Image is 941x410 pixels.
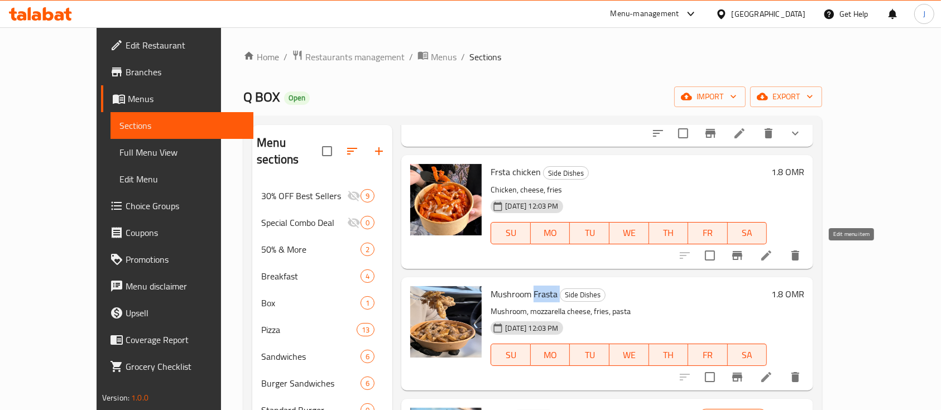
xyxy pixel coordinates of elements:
h2: Menu sections [257,134,322,168]
svg: Show Choices [789,127,802,140]
span: export [759,90,813,104]
span: SU [496,347,526,363]
span: Mushroom Frasta [491,286,558,302]
a: Sections [111,112,254,139]
button: delete [782,364,809,390]
div: Burger Sandwiches [261,377,361,390]
div: Pizza13 [252,316,392,343]
div: Pizza [261,323,357,336]
button: TH [649,222,689,244]
a: Coupons [101,219,254,246]
svg: Inactive section [347,189,361,202]
button: delete [782,242,809,269]
button: WE [609,344,649,366]
a: Edit menu item [733,127,746,140]
a: Restaurants management [292,50,405,64]
button: export [750,86,822,107]
span: Edit Restaurant [126,38,245,52]
button: TU [570,344,609,366]
span: Upsell [126,306,245,320]
span: WE [614,347,645,363]
div: Side Dishes [543,166,589,180]
span: 1.0.0 [131,390,148,405]
div: items [361,269,375,283]
a: Home [243,50,279,64]
div: Menu-management [611,7,679,21]
button: TH [649,344,689,366]
div: Burger Sandwiches6 [252,370,392,397]
span: FR [693,347,723,363]
div: Sandwiches6 [252,343,392,370]
div: Breakfast4 [252,263,392,290]
div: items [361,243,375,256]
a: Menu disclaimer [101,273,254,300]
span: Open [284,93,310,103]
span: Breakfast [261,269,361,283]
span: TH [654,347,684,363]
a: Branches [101,59,254,85]
svg: Inactive section [347,216,361,229]
span: Q BOX [243,84,280,109]
div: items [361,216,375,229]
span: Full Menu View [119,146,245,159]
button: WE [609,222,649,244]
span: Version: [102,390,129,405]
div: items [357,323,375,336]
img: Frsta chicken [410,164,482,235]
button: SU [491,222,530,244]
span: Side Dishes [560,288,605,301]
button: FR [688,222,728,244]
span: SA [732,225,763,241]
span: 0 [361,218,374,228]
div: items [361,189,375,202]
button: Branch-specific-item [724,242,751,269]
div: [GEOGRAPHIC_DATA] [732,8,805,20]
span: 6 [361,378,374,389]
span: Coverage Report [126,333,245,346]
nav: breadcrumb [243,50,822,64]
span: Branches [126,65,245,79]
div: 30% OFF Best Sellers9 [252,182,392,209]
span: Sort sections [339,138,366,165]
a: Choice Groups [101,192,254,219]
span: Select to update [698,365,722,389]
div: items [361,350,375,363]
span: 2 [361,244,374,255]
span: Sections [469,50,501,64]
span: Special Combo Deal [261,216,347,229]
h6: 1.8 OMR [771,286,804,302]
button: show more [782,120,809,147]
button: Branch-specific-item [697,120,724,147]
p: Chicken, cheese, fries [491,183,767,197]
li: / [461,50,465,64]
span: Restaurants management [305,50,405,64]
img: Mushroom Frasta [410,286,482,358]
a: Edit menu item [760,370,773,384]
h6: 1.8 OMR [771,164,804,180]
a: Menus [101,85,254,112]
a: Edit Menu [111,166,254,192]
li: / [409,50,413,64]
span: Sections [119,119,245,132]
span: 1 [361,298,374,308]
span: Box [261,296,361,310]
span: SA [732,347,763,363]
button: Branch-specific-item [724,364,751,390]
span: Menus [128,92,245,105]
span: MO [535,225,566,241]
button: SU [491,344,530,366]
a: Promotions [101,246,254,273]
span: 30% OFF Best Sellers [261,189,347,202]
span: Sandwiches [261,350,361,363]
button: FR [688,344,728,366]
span: J [923,8,925,20]
span: 13 [357,325,374,335]
button: TU [570,222,609,244]
a: Menus [417,50,457,64]
a: Edit Restaurant [101,32,254,59]
button: import [674,86,746,107]
span: MO [535,347,566,363]
span: Select to update [671,122,695,145]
